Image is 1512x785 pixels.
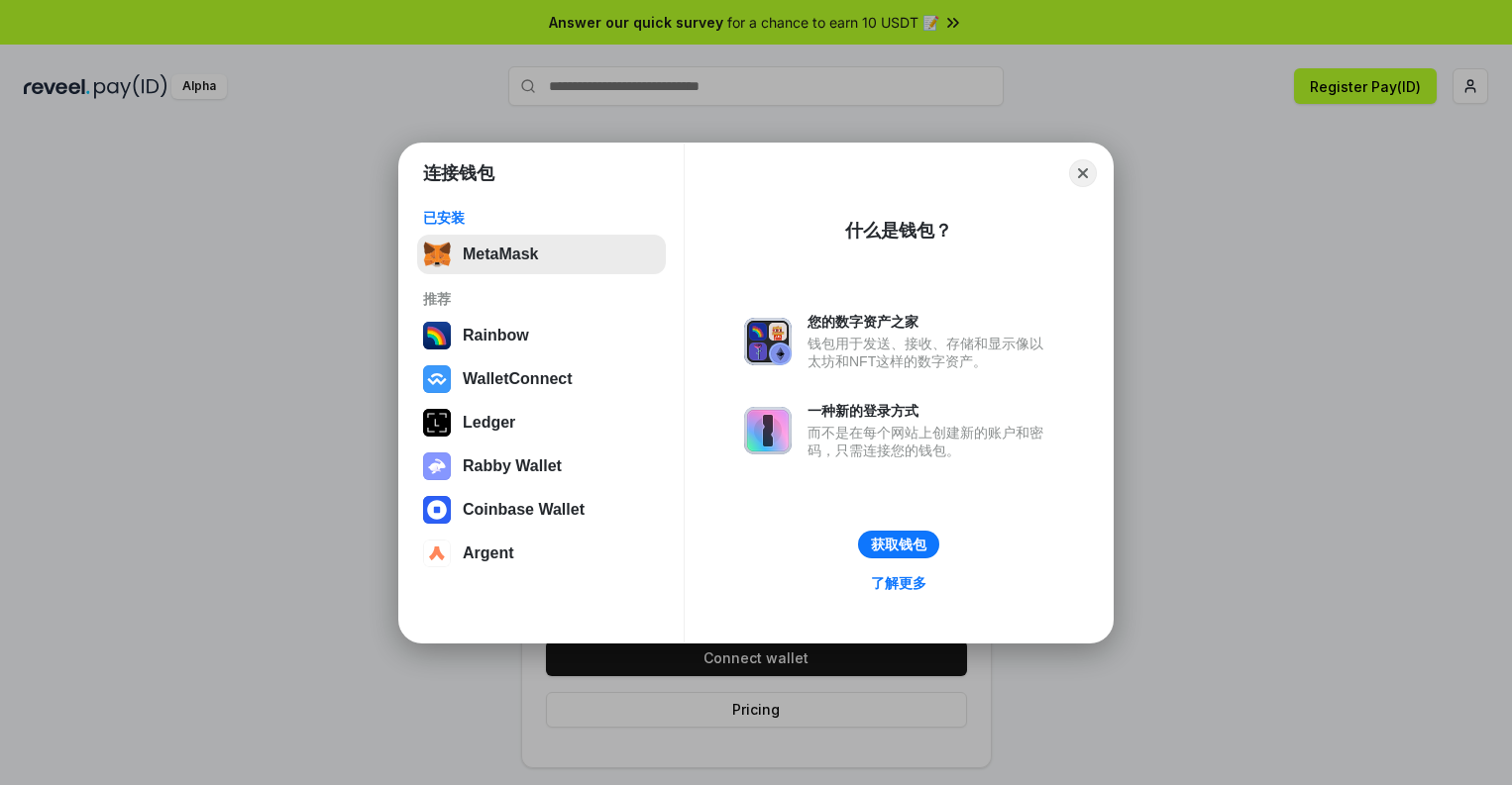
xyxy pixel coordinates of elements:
img: svg+xml,%3Csvg%20width%3D%2228%22%20height%3D%2228%22%20viewBox%3D%220%200%2028%2028%22%20fill%3D... [423,365,451,393]
div: MetaMask [463,245,538,263]
img: svg+xml,%3Csvg%20xmlns%3D%22http%3A%2F%2Fwww.w3.org%2F2000%2Fsvg%22%20fill%3D%22none%22%20viewBox... [744,407,792,454]
div: 一种新的登录方式 [808,402,1053,420]
div: 而不是在每个网站上创建新的账户和密码，只需连接您的钱包。 [808,424,1053,459]
div: 获取钱包 [871,536,926,553]
img: svg+xml,%3Csvg%20fill%3D%22none%22%20height%3D%2233%22%20viewBox%3D%220%200%2035%2033%22%20width%... [423,241,451,268]
div: 已安装 [423,209,660,227]
img: svg+xml,%3Csvg%20width%3D%2228%22%20height%3D%2228%22%20viewBox%3D%220%200%2028%2028%22%20fill%3D... [423,496,451,524]
div: Argent [463,544,514,562]
div: 钱包用于发送、接收、存储和显示像以太坊和NFT这样的数字资产。 [808,335,1053,370]
button: Rabby Wallet [417,446,666,486]
button: Rainbow [417,316,666,355]
img: svg+xml,%3Csvg%20xmlns%3D%22http%3A%2F%2Fwww.w3.org%2F2000%2Fsvg%22%20fill%3D%22none%22%20viewBox... [423,452,451,480]
img: svg+xml,%3Csvg%20width%3D%22120%22%20height%3D%22120%22%20viewBox%3D%220%200%20120%20120%22%20fil... [423,322,451,349]
div: Coinbase Wallet [463,501,585,519]
button: Coinbase Wallet [417,490,666,530]
a: 了解更多 [859,570,938,596]
div: Rabby Wallet [463,457,562,475]
button: Close [1069,159,1097,187]
button: 获取钱包 [858,531,939,558]
button: WalletConnect [417,359,666,399]
img: svg+xml,%3Csvg%20xmlns%3D%22http%3A%2F%2Fwww.w3.org%2F2000%2Fsvg%22%20width%3D%2228%22%20height%3... [423,409,451,437]
div: 了解更多 [871,574,926,592]
button: MetaMask [417,235,666,274]
div: 推荐 [423,290,660,308]
h1: 连接钱包 [423,161,494,185]
button: Ledger [417,403,666,442]
div: WalletConnect [463,370,573,388]
div: 什么是钱包？ [845,219,952,243]
img: svg+xml,%3Csvg%20width%3D%2228%22%20height%3D%2228%22%20viewBox%3D%220%200%2028%2028%22%20fill%3D... [423,540,451,567]
div: Rainbow [463,327,529,344]
button: Argent [417,534,666,573]
div: 您的数字资产之家 [808,313,1053,331]
img: svg+xml,%3Csvg%20xmlns%3D%22http%3A%2F%2Fwww.w3.org%2F2000%2Fsvg%22%20fill%3D%22none%22%20viewBox... [744,318,792,365]
div: Ledger [463,414,515,432]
